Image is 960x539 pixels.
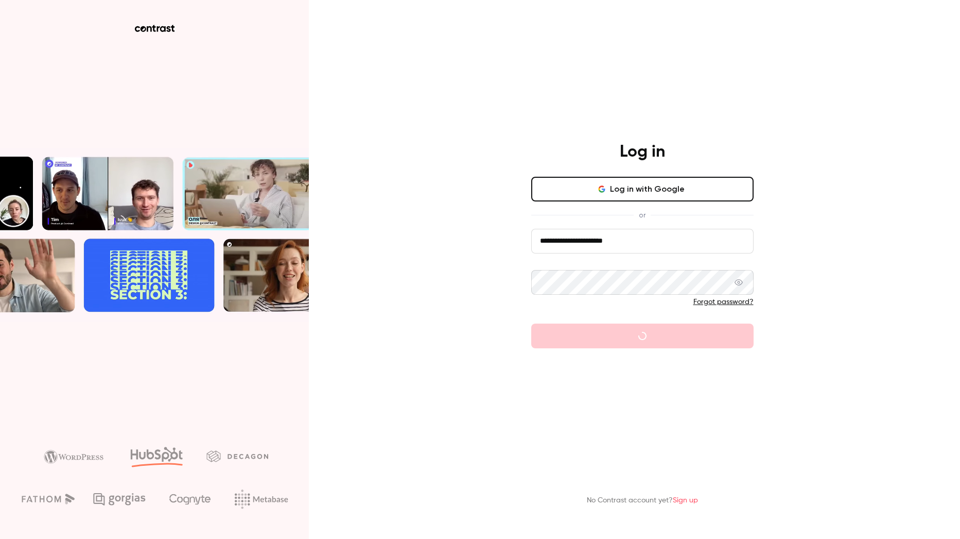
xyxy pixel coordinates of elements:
span: or [634,210,651,221]
button: Log in with Google [531,177,754,201]
h4: Log in [620,142,665,162]
a: Forgot password? [693,298,754,306]
img: decagon [206,450,268,462]
a: Sign up [673,497,698,504]
p: No Contrast account yet? [587,495,698,506]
